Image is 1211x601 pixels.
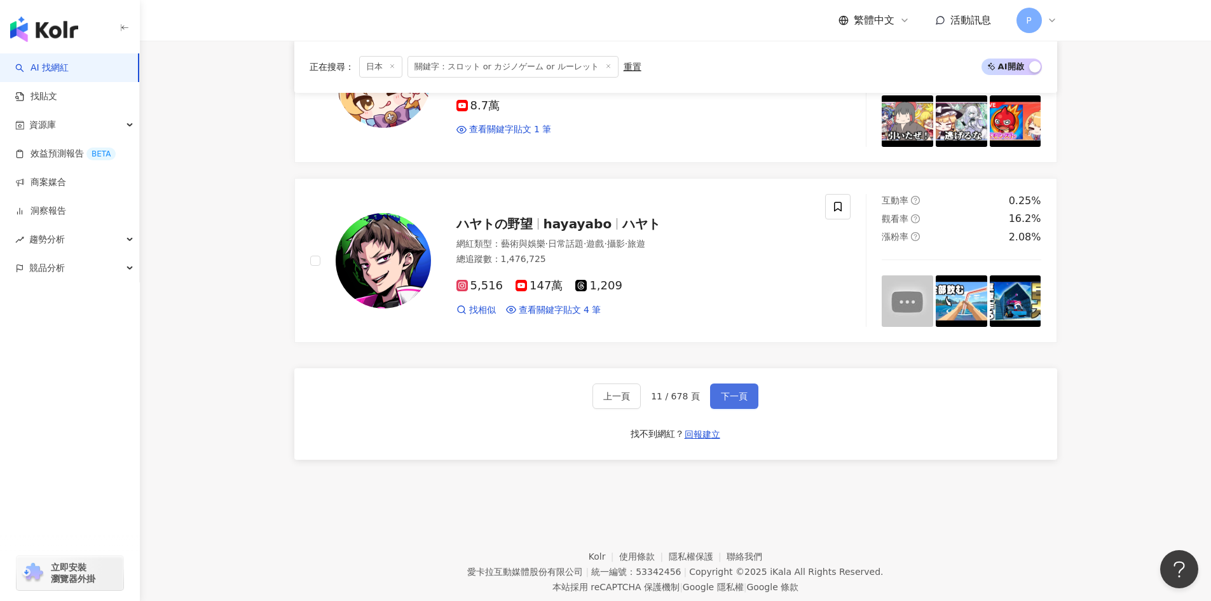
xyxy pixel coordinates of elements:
[20,563,45,583] img: chrome extension
[882,195,908,205] span: 互動率
[882,95,933,147] img: post-image
[710,383,758,409] button: 下一頁
[545,238,548,249] span: ·
[990,95,1041,147] img: post-image
[882,214,908,224] span: 觀看率
[294,178,1057,343] a: KOL Avatarハヤトの野望hayayaboハヤト網紅類型：藝術與娛樂·日常話題·遊戲·攝影·旅遊總追蹤數：1,476,7255,516147萬1,209找相似查看關鍵字貼文 4 筆互動率q...
[625,238,627,249] span: ·
[544,216,612,231] span: hayayabo
[586,238,604,249] span: 遊戲
[624,62,641,72] div: 重置
[552,579,798,595] span: 本站採用 reCAPTCHA 保護機制
[51,562,95,584] span: 立即安裝 瀏覽器外掛
[911,196,920,205] span: question-circle
[1026,13,1031,27] span: P
[627,238,645,249] span: 旅遊
[519,304,601,317] span: 查看關鍵字貼文 4 筆
[746,582,798,592] a: Google 條款
[591,567,681,577] div: 統一編號：53342456
[882,275,933,327] img: post-image
[15,235,24,244] span: rise
[15,205,66,218] a: 洞察報告
[29,254,65,282] span: 競品分析
[501,238,545,249] span: 藝術與娛樂
[456,238,811,251] div: 網紅類型 ：
[911,214,920,223] span: question-circle
[770,567,791,577] a: iKala
[15,176,66,189] a: 商案媒合
[936,275,987,327] img: post-image
[407,56,619,78] span: 關鍵字：スロット or カジノゲーム or ルーレット
[585,567,589,577] span: |
[854,13,894,27] span: 繁體中文
[950,14,991,26] span: 活動訊息
[683,582,744,592] a: Google 隱私權
[1009,194,1041,208] div: 0.25%
[727,551,762,562] a: 聯絡我們
[607,238,625,249] span: 攝影
[721,391,748,401] span: 下一頁
[15,148,116,160] a: 效益預測報告BETA
[651,391,700,401] span: 11 / 678 頁
[469,123,552,136] span: 查看關鍵字貼文 1 筆
[456,99,500,113] span: 8.7萬
[589,551,619,562] a: Kolr
[604,238,606,249] span: ·
[17,556,123,590] a: chrome extension立即安裝 瀏覽器外掛
[619,551,669,562] a: 使用條款
[336,213,431,308] img: KOL Avatar
[15,62,69,74] a: searchAI 找網紅
[456,123,552,136] a: 查看關鍵字貼文 1 筆
[456,216,533,231] span: ハヤトの野望
[548,238,584,249] span: 日常話題
[684,424,721,445] button: 回報建立
[622,216,660,231] span: ハヤト
[744,582,747,592] span: |
[936,95,987,147] img: post-image
[29,225,65,254] span: 趨勢分析
[467,567,583,577] div: 愛卡拉互動媒體股份有限公司
[310,62,354,72] span: 正在搜尋 ：
[456,253,811,266] div: 總追蹤數 ： 1,476,725
[990,275,1041,327] img: post-image
[10,17,78,42] img: logo
[1160,550,1198,588] iframe: Help Scout Beacon - Open
[911,232,920,241] span: question-circle
[456,279,503,293] span: 5,516
[669,551,727,562] a: 隱私權保護
[516,279,563,293] span: 147萬
[631,428,684,441] div: 找不到網紅？
[359,56,402,78] span: 日本
[469,304,496,317] span: 找相似
[575,279,622,293] span: 1,209
[685,429,720,439] span: 回報建立
[683,567,687,577] span: |
[1009,212,1041,226] div: 16.2%
[603,391,630,401] span: 上一頁
[584,238,586,249] span: ·
[506,304,601,317] a: 查看關鍵字貼文 4 筆
[15,90,57,103] a: 找貼文
[689,567,883,577] div: Copyright © 2025 All Rights Reserved.
[1009,230,1041,244] div: 2.08%
[592,383,641,409] button: 上一頁
[456,304,496,317] a: 找相似
[882,231,908,242] span: 漲粉率
[680,582,683,592] span: |
[29,111,56,139] span: 資源庫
